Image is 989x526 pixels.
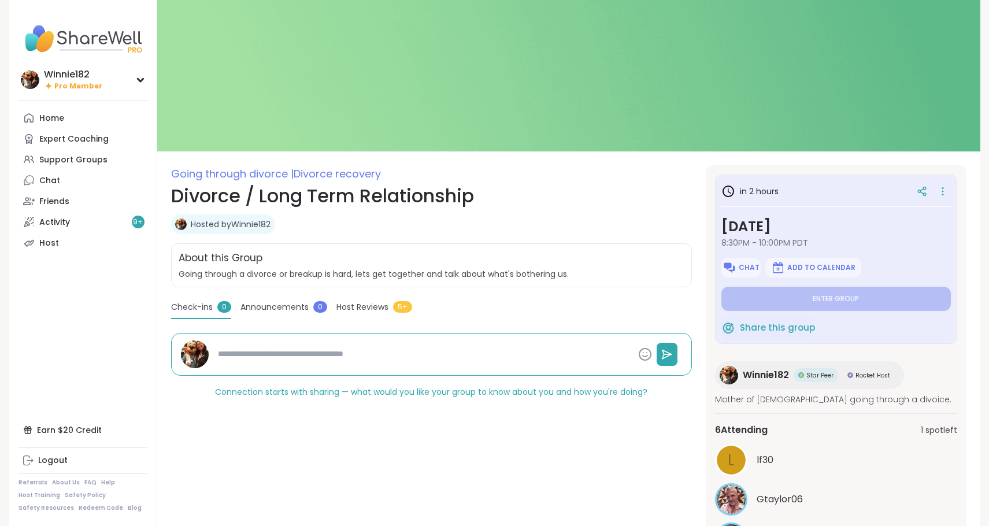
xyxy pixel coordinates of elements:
[757,492,803,506] span: Gtaylor06
[18,420,147,440] div: Earn $20 Credit
[721,321,735,335] img: ShareWell Logomark
[39,113,64,124] div: Home
[18,479,47,487] a: Referrals
[171,182,692,210] h1: Divorce / Long Term Relationship
[798,372,804,378] img: Star Peer
[765,258,861,277] button: Add to Calendar
[723,261,736,275] img: ShareWell Logomark
[18,491,60,499] a: Host Training
[179,268,684,280] span: Going through a divorce or breakup is hard, lets get together and talk about what's bothering us.
[52,479,80,487] a: About Us
[39,238,59,249] div: Host
[39,196,69,208] div: Friends
[740,321,815,335] span: Share this group
[715,423,768,437] span: 6 Attending
[54,82,102,91] span: Pro Member
[739,263,760,272] span: Chat
[128,504,142,512] a: Blog
[313,301,327,313] span: 0
[721,184,779,198] h3: in 2 hours
[717,485,746,514] img: Gtaylor06
[294,166,381,181] span: Divorce recovery
[721,287,951,311] button: Enter group
[39,217,70,228] div: Activity
[39,175,60,187] div: Chat
[215,386,647,398] span: Connection starts with sharing — what would you like your group to know about you and how you're ...
[65,491,106,499] a: Safety Policy
[18,450,147,471] a: Logout
[743,368,789,382] span: Winnie182
[84,479,97,487] a: FAQ
[336,301,388,313] span: Host Reviews
[79,504,123,512] a: Redeem Code
[21,71,39,89] img: Winnie182
[18,191,147,212] a: Friends
[720,366,738,384] img: Winnie182
[133,217,143,227] span: 9 +
[18,18,147,59] img: ShareWell Nav Logo
[721,258,761,277] button: Chat
[721,237,951,249] span: 8:30PM - 10:00PM PDT
[921,424,957,436] span: 1 spot left
[39,134,109,145] div: Expert Coaching
[393,301,412,313] span: 5+
[18,128,147,149] a: Expert Coaching
[715,361,904,389] a: Winnie182Winnie182Star PeerStar PeerRocket HostRocket Host
[38,455,68,466] div: Logout
[171,301,213,313] span: Check-ins
[721,216,951,237] h3: [DATE]
[18,504,74,512] a: Safety Resources
[18,232,147,253] a: Host
[715,483,957,516] a: Gtaylor06Gtaylor06
[813,294,859,303] span: Enter group
[181,340,209,368] img: Winnie182
[101,479,115,487] a: Help
[855,371,890,380] span: Rocket Host
[217,301,231,313] span: 0
[240,301,309,313] span: Announcements
[179,251,262,266] h2: About this Group
[787,263,855,272] span: Add to Calendar
[171,166,294,181] span: Going through divorce |
[44,68,102,81] div: Winnie182
[728,449,734,472] span: l
[715,444,957,476] a: llf30
[39,154,108,166] div: Support Groups
[18,108,147,128] a: Home
[191,218,271,230] a: Hosted byWinnie182
[847,372,853,378] img: Rocket Host
[18,170,147,191] a: Chat
[757,453,773,467] span: lf30
[771,261,785,275] img: ShareWell Logomark
[18,212,147,232] a: Activity9+
[721,316,815,340] button: Share this group
[715,394,957,405] span: Mother of [DEMOGRAPHIC_DATA] going through a divoice.
[18,149,147,170] a: Support Groups
[806,371,834,380] span: Star Peer
[175,218,187,230] img: Winnie182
